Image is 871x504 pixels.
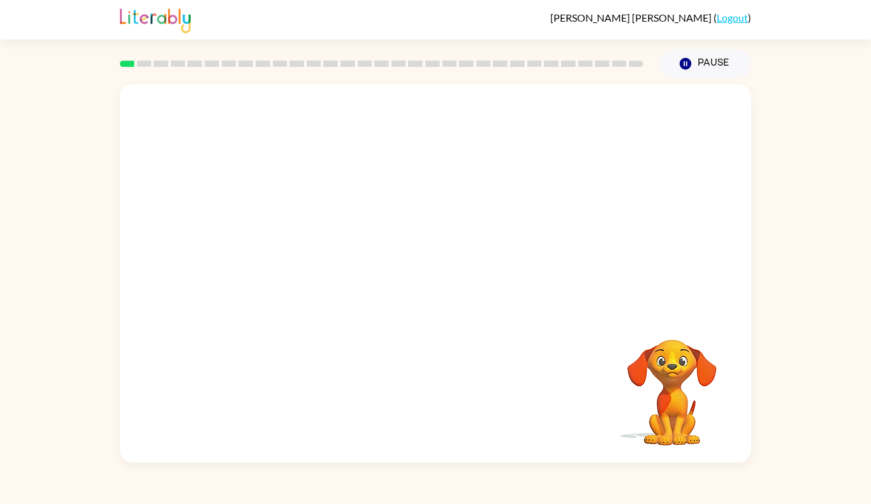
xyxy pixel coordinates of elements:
video: Your browser must support playing .mp4 files to use Literably. Please try using another browser. [608,320,736,447]
span: [PERSON_NAME] [PERSON_NAME] [550,11,714,24]
button: Pause [659,49,751,78]
a: Logout [717,11,748,24]
img: Literably [120,5,191,33]
div: ( ) [550,11,751,24]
